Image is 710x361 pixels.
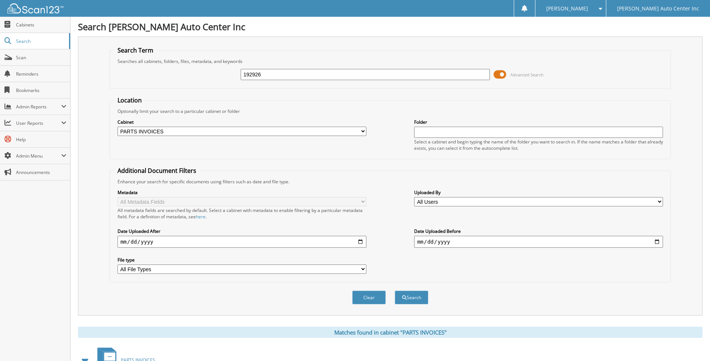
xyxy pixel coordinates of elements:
[118,207,366,220] div: All metadata fields are searched by default. Select a cabinet with metadata to enable filtering b...
[16,104,61,110] span: Admin Reports
[114,46,157,54] legend: Search Term
[617,6,699,11] span: [PERSON_NAME] Auto Center Inc
[118,257,366,263] label: File type
[414,228,663,234] label: Date Uploaded Before
[16,22,66,28] span: Cabinets
[414,139,663,151] div: Select a cabinet and begin typing the name of the folder you want to search in. If the name match...
[16,38,65,44] span: Search
[395,291,428,304] button: Search
[16,71,66,77] span: Reminders
[114,167,200,175] legend: Additional Document Filters
[546,6,588,11] span: [PERSON_NAME]
[414,189,663,196] label: Uploaded By
[118,236,366,248] input: start
[78,20,703,33] h1: Search [PERSON_NAME] Auto Center Inc
[196,213,206,220] a: here
[7,3,63,13] img: scan123-logo-white.svg
[118,119,366,125] label: Cabinet
[118,228,366,234] label: Date Uploaded After
[352,291,386,304] button: Clear
[118,189,366,196] label: Metadata
[114,58,667,64] div: Searches all cabinets, folders, files, metadata, and keywords
[16,153,61,159] span: Admin Menu
[414,236,663,248] input: end
[16,169,66,175] span: Announcements
[16,87,66,94] span: Bookmarks
[414,119,663,125] label: Folder
[510,72,544,77] span: Advanced Search
[114,96,146,104] legend: Location
[16,54,66,61] span: Scan
[16,120,61,126] span: User Reports
[114,108,667,114] div: Optionally limit your search to a particular cabinet or folder
[16,136,66,143] span: Help
[114,178,667,185] div: Enhance your search for specific documents using filters such as date and file type.
[78,327,703,338] div: Matches found in cabinet "PARTS INVOICES"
